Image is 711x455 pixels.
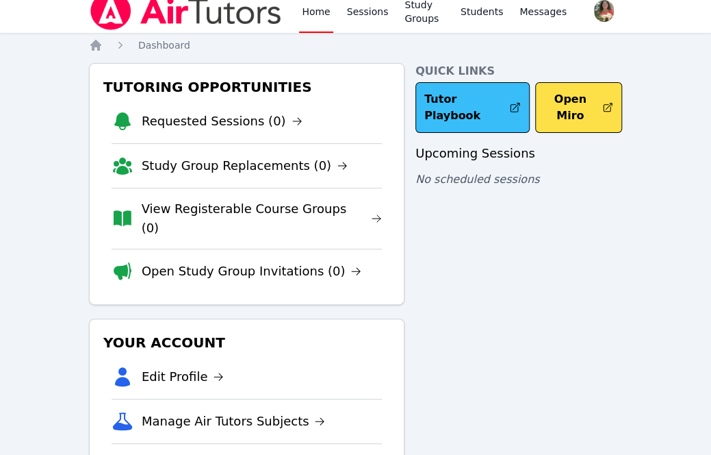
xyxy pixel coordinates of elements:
[142,412,326,431] a: Manage Air Tutors Subjects
[415,63,622,79] h4: Quick Links
[415,173,539,186] span: No scheduled sessions
[142,112,302,131] a: Requested Sessions (0)
[138,38,190,52] a: Dashboard
[142,367,224,386] a: Edit Profile
[519,5,567,19] span: Messages
[142,199,382,238] a: View Registerable Course Groups (0)
[535,82,622,133] button: Open Miro
[415,144,622,163] h3: Upcoming Sessions
[415,82,530,133] a: Tutor Playbook
[101,75,393,99] h3: Tutoring Opportunities
[138,40,190,51] span: Dashboard
[101,330,393,355] h3: Your Account
[142,262,362,281] a: Open Study Group Invitations (0)
[142,156,348,175] a: Study Group Replacements (0)
[89,38,622,52] nav: Breadcrumb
